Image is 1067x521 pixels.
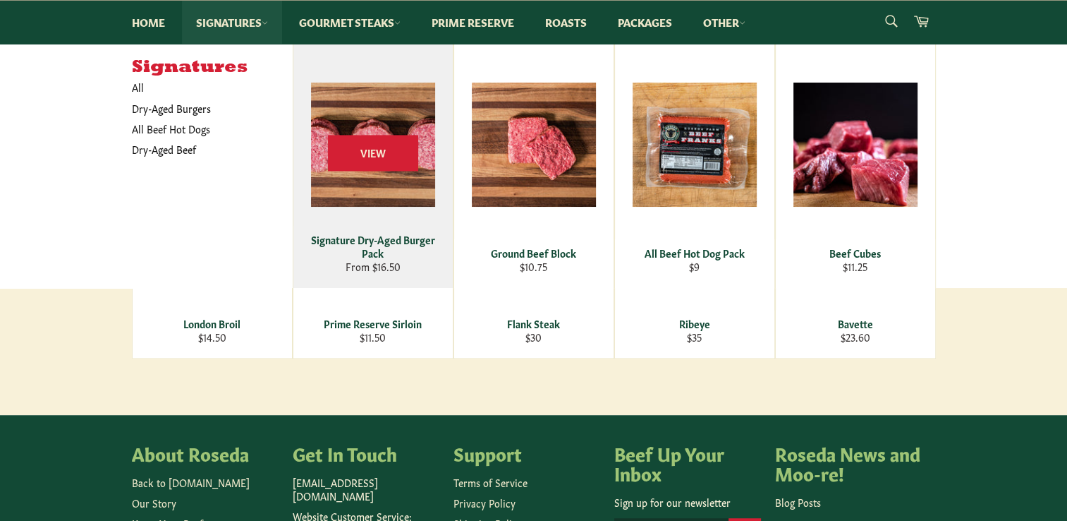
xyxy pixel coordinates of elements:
div: Bavette [784,317,926,330]
a: Back to [DOMAIN_NAME] [132,475,250,489]
h4: Get In Touch [293,443,439,463]
div: All Beef Hot Dog Pack [623,246,765,260]
a: Ground Beef Block Ground Beef Block $10.75 [453,44,614,288]
a: Terms of Service [453,475,528,489]
a: Beef Cubes Beef Cubes $11.25 [775,44,936,288]
div: $11.25 [784,260,926,273]
a: Blog Posts [775,495,821,509]
div: $35 [623,330,765,344]
a: Dry-Aged Burgers [125,98,279,119]
div: $10.75 [463,260,604,273]
div: $23.60 [784,330,926,344]
a: Privacy Policy [453,496,516,510]
div: $9 [623,260,765,273]
img: All Beef Hot Dog Pack [633,83,757,207]
a: Roasts [531,1,601,44]
a: Signatures [182,1,282,44]
a: Gourmet Steaks [285,1,415,44]
div: Prime Reserve Sirloin [302,317,444,330]
span: View [328,136,418,172]
div: Flank Steak [463,317,604,330]
a: Our Story [132,496,176,510]
div: Signature Dry-Aged Burger Pack [302,233,444,260]
img: Beef Cubes [793,83,917,207]
div: Ground Beef Block [463,246,604,260]
p: [EMAIL_ADDRESS][DOMAIN_NAME] [293,476,439,503]
p: Sign up for our newsletter [614,496,761,509]
a: Signature Dry-Aged Burger Pack Signature Dry-Aged Burger Pack From $16.50 View [293,44,453,288]
div: Ribeye [623,317,765,330]
div: $14.50 [141,330,283,344]
div: $30 [463,330,604,344]
a: Home [118,1,179,44]
img: Ground Beef Block [472,83,596,207]
div: Beef Cubes [784,246,926,260]
h4: Roseda News and Moo-re! [775,443,922,482]
a: All [125,77,293,97]
a: All Beef Hot Dog Pack All Beef Hot Dog Pack $9 [614,44,775,288]
a: All Beef Hot Dogs [125,119,279,139]
a: Prime Reserve [417,1,528,44]
a: Other [689,1,760,44]
h4: Beef Up Your Inbox [614,443,761,482]
h5: Signatures [132,58,293,78]
a: Dry-Aged Beef [125,139,279,160]
a: Packages [604,1,686,44]
h4: About Roseda [132,443,279,463]
div: $11.50 [302,330,444,344]
h4: Support [453,443,600,463]
div: London Broil [141,317,283,330]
